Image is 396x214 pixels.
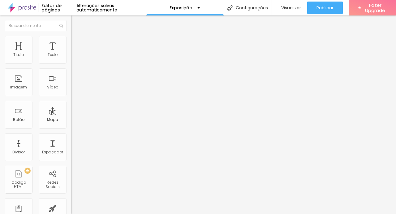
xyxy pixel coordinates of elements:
[40,180,65,189] div: Redes Sociais
[38,3,76,12] div: Editor de páginas
[13,53,24,57] div: Título
[47,118,58,122] div: Mapa
[227,5,233,11] img: Icone
[13,118,24,122] div: Botão
[281,5,301,10] span: Visualizar
[316,5,334,10] span: Publicar
[47,85,58,89] div: Vídeo
[42,150,63,154] div: Espaçador
[76,3,146,12] div: Alterações salvas automaticamente
[10,85,27,89] div: Imagem
[364,2,387,13] span: Fazer Upgrade
[71,15,396,214] iframe: Editor
[272,2,307,14] button: Visualizar
[5,20,67,31] input: Buscar elemento
[59,24,63,28] img: Icone
[48,53,58,57] div: Texto
[170,6,192,10] p: Exposição
[12,150,25,154] div: Divisor
[307,2,343,14] button: Publicar
[6,180,31,189] div: Código HTML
